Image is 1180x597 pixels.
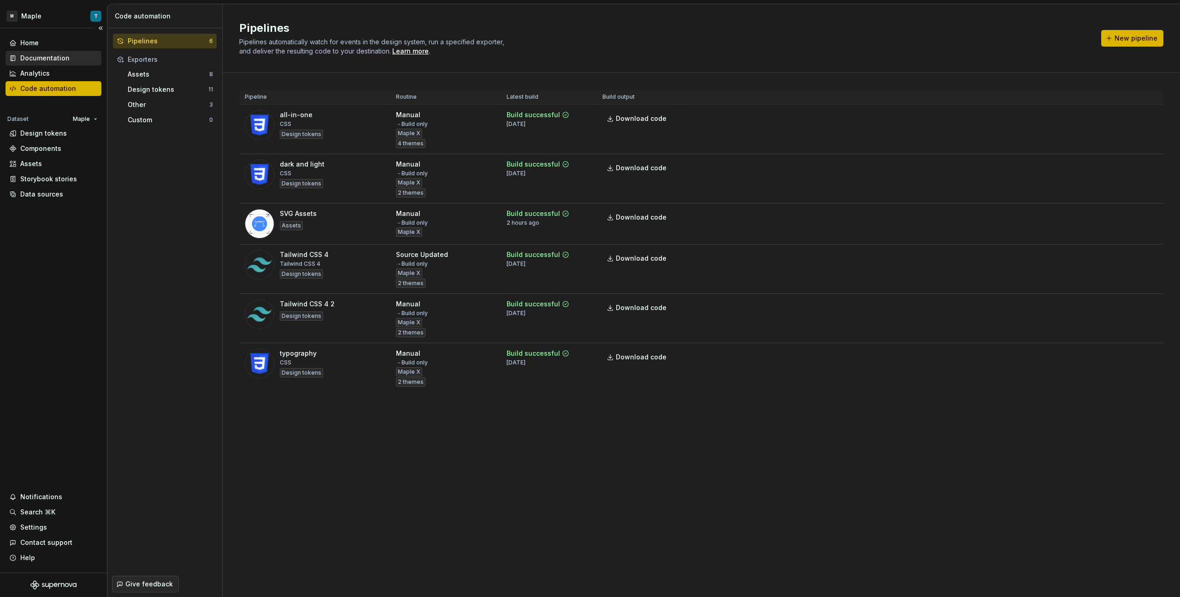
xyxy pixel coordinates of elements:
span: . [391,48,430,55]
div: Build successful [507,250,560,259]
div: Design tokens [280,368,323,377]
div: Exporters [128,55,213,64]
div: M [6,11,18,22]
div: Storybook stories [20,174,77,184]
button: Pipelines6 [113,34,217,48]
div: Build successful [507,110,560,119]
span: Download code [616,303,667,312]
button: Search ⌘K [6,505,101,519]
div: Build successful [507,160,560,169]
div: Design tokens [20,129,67,138]
a: Storybook stories [6,172,101,186]
div: Data sources [20,190,63,199]
div: Assets [280,221,303,230]
a: Learn more [392,47,429,56]
div: Analytics [20,69,50,78]
div: Maple X [396,269,422,278]
a: Data sources [6,187,101,202]
div: Design tokens [280,311,323,321]
span: Download code [616,163,667,173]
div: Code automation [115,12,218,21]
a: Download code [602,110,673,127]
a: Home [6,36,101,50]
a: Download code [602,160,673,176]
div: [DATE] [507,310,525,317]
span: Download code [616,254,667,263]
button: Design tokens11 [124,82,217,97]
button: Contact support [6,535,101,550]
button: New pipeline [1101,30,1163,47]
div: → Build only [396,120,428,128]
span: Download code [616,114,667,123]
a: Download code [602,209,673,226]
div: Manual [396,110,420,119]
div: Manual [396,349,420,358]
div: Maple X [396,367,422,376]
div: → Build only [396,219,428,227]
div: Notifications [20,492,62,501]
a: Design tokens [6,126,101,141]
div: Code automation [20,84,76,93]
div: 3 [209,101,213,108]
div: CSS [280,120,291,128]
div: Documentation [20,54,70,63]
a: Assets [6,156,101,171]
div: Maple X [396,227,422,237]
a: Code automation [6,81,101,96]
div: 0 [209,116,213,124]
div: Maple X [396,178,422,187]
span: 4 themes [398,140,424,147]
span: Download code [616,213,667,222]
div: Build successful [507,209,560,218]
button: MMapleT [2,6,105,26]
a: Download code [602,299,673,316]
div: Maple X [396,318,422,327]
div: Build successful [507,299,560,309]
span: 2 themes [398,189,424,197]
button: Other3 [124,97,217,112]
div: dark and light [280,160,324,169]
div: [DATE] [507,120,525,128]
div: → Build only [396,310,428,317]
div: T [94,12,98,20]
div: Pipelines [128,36,209,46]
div: Settings [20,523,47,532]
button: Assets8 [124,67,217,82]
div: Tailwind CSS 4 [280,250,329,259]
th: Build output [597,90,678,105]
div: [DATE] [507,359,525,366]
span: Maple [73,115,90,123]
div: [DATE] [507,170,525,177]
div: [DATE] [507,260,525,268]
div: 8 [209,71,213,78]
div: Design tokens [128,85,208,94]
span: Download code [616,352,667,362]
div: Components [20,144,61,153]
div: Tailwind CSS 4 [280,260,320,268]
div: Dataset [7,115,29,123]
svg: Supernova Logo [30,580,77,590]
div: all-in-one [280,110,313,119]
a: Documentation [6,51,101,66]
a: Settings [6,520,101,535]
div: Search ⌘K [20,507,55,517]
button: Collapse sidebar [94,22,107,35]
div: Design tokens [280,179,323,188]
div: 6 [209,37,213,45]
th: Routine [390,90,501,105]
div: Help [20,553,35,562]
button: Custom0 [124,113,217,127]
div: 2 hours ago [507,219,539,227]
a: Download code [602,250,673,267]
div: Design tokens [280,269,323,279]
div: typography [280,349,317,358]
a: Components [6,141,101,156]
th: Pipeline [239,90,390,105]
span: New pipeline [1115,34,1157,43]
div: Assets [128,70,209,79]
